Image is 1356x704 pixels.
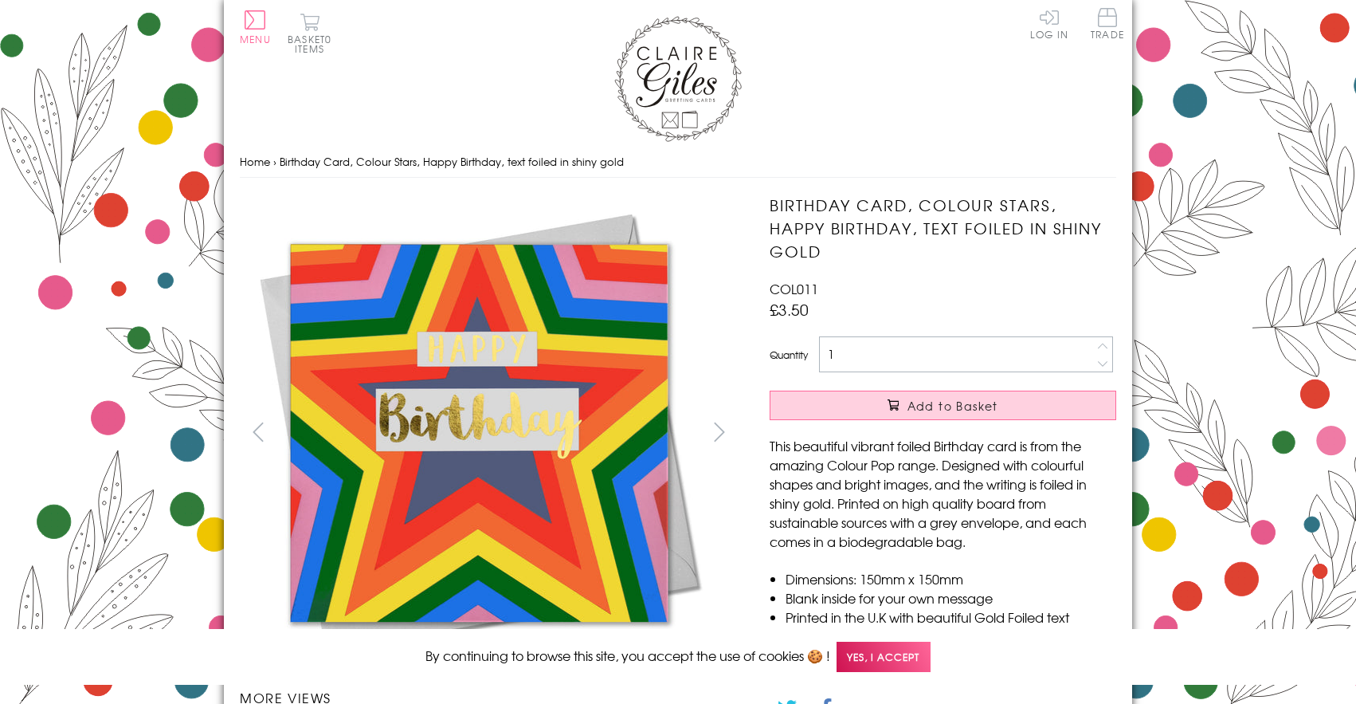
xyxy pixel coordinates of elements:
[240,414,276,450] button: prev
[738,194,1216,672] img: Birthday Card, Colour Stars, Happy Birthday, text foiled in shiny gold
[770,391,1116,420] button: Add to Basket
[1091,8,1124,39] span: Trade
[295,32,331,56] span: 0 items
[786,588,1116,608] li: Blank inside for your own message
[1030,8,1068,39] a: Log In
[240,32,271,46] span: Menu
[240,154,270,169] a: Home
[770,436,1116,551] p: This beautiful vibrant foiled Birthday card is from the amazing Colour Pop range. Designed with c...
[770,194,1116,262] h1: Birthday Card, Colour Stars, Happy Birthday, text foiled in shiny gold
[240,194,718,672] img: Birthday Card, Colour Stars, Happy Birthday, text foiled in shiny gold
[273,154,276,169] span: ›
[786,608,1116,627] li: Printed in the U.K with beautiful Gold Foiled text
[837,642,931,673] span: Yes, I accept
[786,627,1116,646] li: Comes cello wrapped in Compostable bag
[907,398,998,414] span: Add to Basket
[240,146,1116,179] nav: breadcrumbs
[770,348,808,362] label: Quantity
[770,279,818,298] span: COL011
[240,10,271,44] button: Menu
[702,414,738,450] button: next
[786,569,1116,588] li: Dimensions: 150mm x 150mm
[280,154,624,169] span: Birthday Card, Colour Stars, Happy Birthday, text foiled in shiny gold
[1091,8,1124,42] a: Trade
[288,13,331,53] button: Basket0 items
[614,16,742,142] img: Claire Giles Greetings Cards
[770,298,809,321] span: £3.50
